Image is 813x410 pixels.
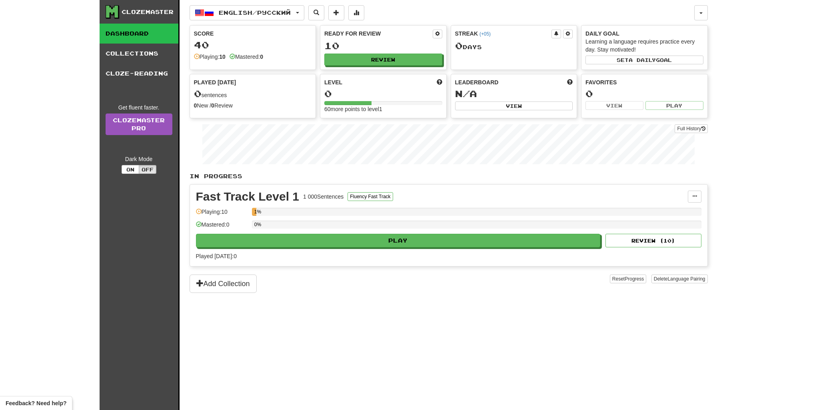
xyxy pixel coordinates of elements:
p: In Progress [190,172,708,180]
span: Level [324,78,342,86]
button: Off [139,165,156,174]
div: Day s [455,41,573,51]
strong: 0 [211,102,214,109]
span: Played [DATE] [194,78,236,86]
div: Playing: 10 [196,208,248,221]
a: (+05) [479,31,491,37]
button: Fluency Fast Track [348,192,393,201]
span: Open feedback widget [6,399,66,407]
button: ResetProgress [610,275,646,283]
span: N/A [455,88,477,99]
span: Progress [625,276,644,282]
a: Dashboard [100,24,178,44]
span: Leaderboard [455,78,499,86]
button: View [585,101,643,110]
button: English/Русский [190,5,304,20]
div: Clozemaster [122,8,174,16]
div: 1 000 Sentences [303,193,344,201]
div: Streak [455,30,552,38]
strong: 10 [219,54,226,60]
span: English / Русский [219,9,291,16]
strong: 0 [260,54,263,60]
button: Play [645,101,703,110]
div: Ready for Review [324,30,433,38]
span: Played [DATE]: 0 [196,253,237,259]
span: Score more points to level up [437,78,442,86]
div: Score [194,30,312,38]
div: Mastered: [230,53,263,61]
div: 60 more points to level 1 [324,105,442,113]
div: 0 [585,89,703,99]
a: Collections [100,44,178,64]
button: Play [196,234,601,247]
div: New / Review [194,102,312,109]
span: This week in points, UTC [567,78,573,86]
strong: 0 [194,102,197,109]
div: Favorites [585,78,703,86]
div: sentences [194,89,312,99]
div: Playing: [194,53,226,61]
button: Search sentences [308,5,324,20]
button: DeleteLanguage Pairing [651,275,708,283]
button: More stats [348,5,364,20]
div: 0 [324,89,442,99]
button: On [122,165,139,174]
span: 0 [455,40,463,51]
span: Language Pairing [667,276,705,282]
button: View [455,102,573,110]
button: Add sentence to collection [328,5,344,20]
div: 40 [194,40,312,50]
div: Daily Goal [585,30,703,38]
div: 1% [254,208,256,216]
span: a daily [629,57,656,63]
a: ClozemasterPro [106,113,172,135]
button: Add Collection [190,275,257,293]
span: 0 [194,88,202,99]
button: Review [324,54,442,66]
div: Mastered: 0 [196,221,248,234]
div: Learning a language requires practice every day. Stay motivated! [585,38,703,54]
div: Get fluent faster. [106,103,172,111]
button: Full History [675,124,707,133]
div: Dark Mode [106,155,172,163]
button: Review (10) [605,234,701,247]
div: 10 [324,41,442,51]
div: Fast Track Level 1 [196,191,300,203]
a: Cloze-Reading [100,64,178,84]
button: Seta dailygoal [585,56,703,64]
